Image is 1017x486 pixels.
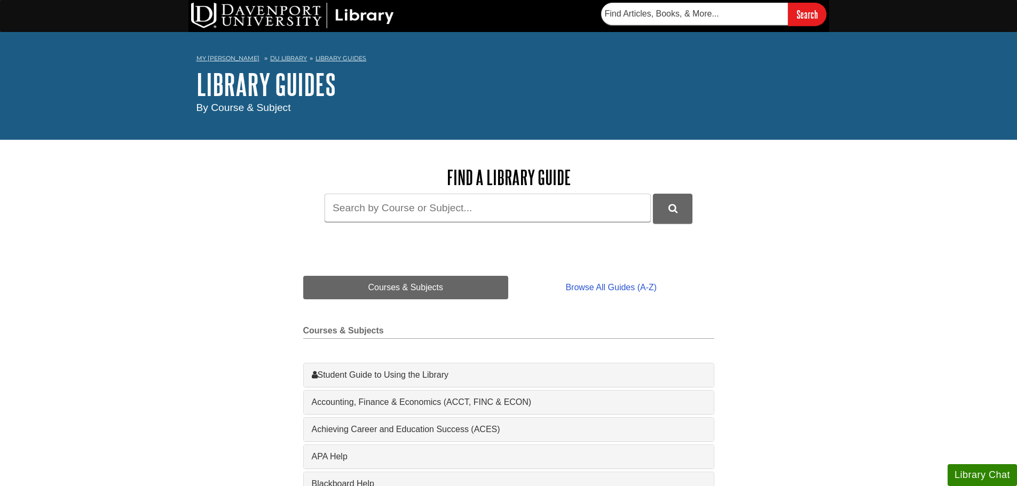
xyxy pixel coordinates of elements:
[312,396,706,409] a: Accounting, Finance & Economics (ACCT, FINC & ECON)
[668,204,677,213] i: Search Library Guides
[303,326,714,339] h2: Courses & Subjects
[312,369,706,381] a: Student Guide to Using the Library
[316,54,366,62] a: Library Guides
[196,100,821,116] div: By Course & Subject
[196,68,821,100] h1: Library Guides
[508,276,714,299] a: Browse All Guides (A-Z)
[191,3,394,28] img: DU Library
[196,51,821,68] nav: breadcrumb
[601,3,826,26] form: Searches DU Library's articles, books, and more
[948,464,1017,486] button: Library Chat
[196,54,259,63] a: My [PERSON_NAME]
[601,3,788,25] input: Find Articles, Books, & More...
[788,3,826,26] input: Search
[312,423,706,436] a: Achieving Career and Education Success (ACES)
[303,276,509,299] a: Courses & Subjects
[303,166,714,188] h2: Find a Library Guide
[325,194,651,222] input: Search by Course or Subject...
[270,54,307,62] a: DU Library
[312,450,706,463] a: APA Help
